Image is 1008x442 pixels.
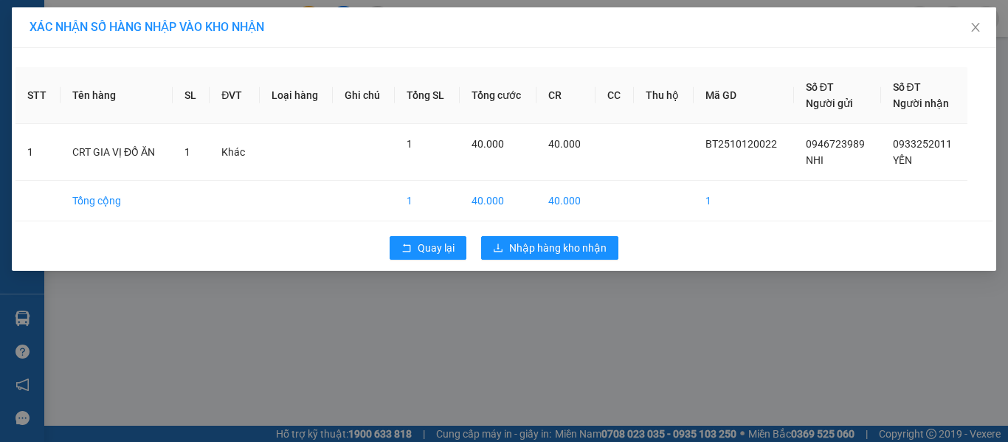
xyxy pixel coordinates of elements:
[493,243,503,255] span: download
[634,67,694,124] th: Thu hộ
[536,181,596,221] td: 40.000
[210,124,259,181] td: Khác
[460,181,536,221] td: 40.000
[472,138,504,150] span: 40.000
[893,154,912,166] span: YẾN
[460,67,536,124] th: Tổng cước
[61,67,173,124] th: Tên hàng
[184,146,190,158] span: 1
[806,138,865,150] span: 0946723989
[970,21,981,33] span: close
[333,67,395,124] th: Ghi chú
[893,81,921,93] span: Số ĐT
[30,20,264,34] span: XÁC NHẬN SỐ HÀNG NHẬP VÀO KHO NHẬN
[260,67,334,124] th: Loại hàng
[893,138,952,150] span: 0933252011
[15,124,61,181] td: 1
[407,138,412,150] span: 1
[955,7,996,49] button: Close
[509,240,607,256] span: Nhập hàng kho nhận
[390,236,466,260] button: rollbackQuay lại
[694,181,794,221] td: 1
[694,67,794,124] th: Mã GD
[173,67,210,124] th: SL
[401,243,412,255] span: rollback
[536,67,596,124] th: CR
[548,138,581,150] span: 40.000
[596,67,635,124] th: CC
[395,67,459,124] th: Tổng SL
[61,181,173,221] td: Tổng cộng
[15,67,61,124] th: STT
[418,240,455,256] span: Quay lại
[395,181,459,221] td: 1
[61,124,173,181] td: CRT GIA VỊ ĐỒ ĂN
[705,138,777,150] span: BT2510120022
[806,97,853,109] span: Người gửi
[481,236,618,260] button: downloadNhập hàng kho nhận
[806,81,834,93] span: Số ĐT
[893,97,949,109] span: Người nhận
[806,154,824,166] span: NHI
[210,67,259,124] th: ĐVT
